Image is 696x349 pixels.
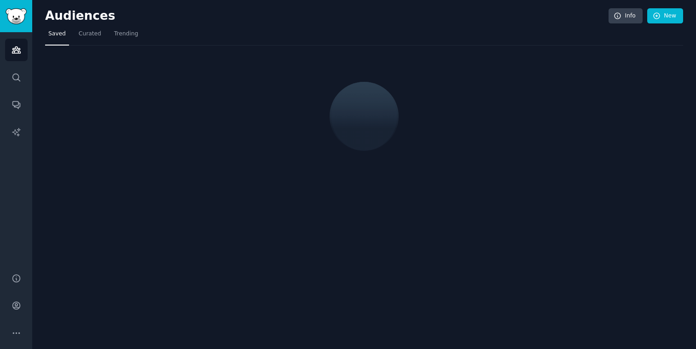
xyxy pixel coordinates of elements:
span: Curated [79,30,101,38]
a: Trending [111,27,141,46]
span: Saved [48,30,66,38]
h2: Audiences [45,9,609,23]
a: Curated [75,27,104,46]
img: GummySearch logo [6,8,27,24]
a: Saved [45,27,69,46]
a: New [647,8,683,24]
a: Info [609,8,643,24]
span: Trending [114,30,138,38]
